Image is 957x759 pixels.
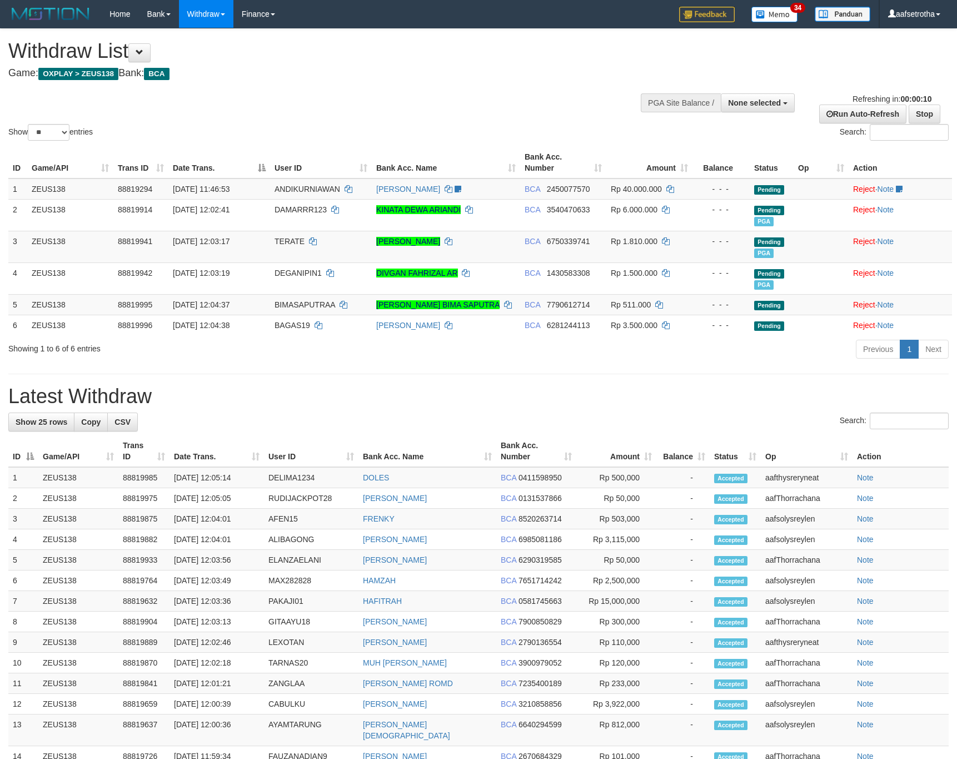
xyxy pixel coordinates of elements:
span: BCA [501,576,516,585]
td: aafThorrachana [761,550,853,571]
span: Pending [754,301,784,310]
span: BCA [144,68,169,80]
span: [DATE] 11:46:53 [173,185,230,194]
span: Copy 6985081186 to clipboard [519,535,562,544]
td: 12 [8,694,38,715]
img: panduan.png [815,7,870,22]
a: Note [857,720,874,729]
td: - [656,673,710,694]
th: Balance: activate to sort column ascending [656,435,710,467]
span: DAMARRR123 [275,205,327,214]
td: aafthysreryneat [761,467,853,488]
th: Trans ID: activate to sort column ascending [113,147,168,178]
th: Balance [692,147,750,178]
a: [PERSON_NAME] [363,638,427,647]
a: [PERSON_NAME] BIMA SAPUTRA [376,300,500,309]
span: BCA [501,638,516,647]
span: Accepted [714,597,747,607]
span: 88819995 [118,300,152,309]
span: BCA [501,597,516,606]
th: Date Trans.: activate to sort column descending [168,147,270,178]
div: - - - [697,204,745,215]
td: - [656,571,710,591]
td: [DATE] 12:05:14 [170,467,264,488]
span: BCA [501,535,516,544]
div: - - - [697,183,745,195]
span: BCA [525,321,540,330]
label: Search: [840,124,949,141]
td: aafThorrachana [761,653,853,673]
td: ZEUS138 [27,315,113,335]
td: ELANZAELANI [264,550,358,571]
td: · [849,178,952,200]
a: Reject [853,269,875,277]
a: DOLES [363,473,389,482]
td: 88819882 [118,529,170,550]
td: [DATE] 12:02:18 [170,653,264,673]
td: Rp 50,000 [576,550,656,571]
a: Note [878,185,894,194]
span: Pending [754,321,784,331]
span: Copy 6290319585 to clipboard [519,555,562,564]
a: Reject [853,237,875,246]
td: ZEUS138 [38,488,118,509]
td: 88819764 [118,571,170,591]
a: Reject [853,321,875,330]
a: 1 [900,340,919,359]
td: ZEUS138 [27,199,113,231]
span: Rp 6.000.000 [611,205,657,214]
span: Copy [81,418,101,426]
a: Note [857,700,874,708]
span: Copy 7900850829 to clipboard [519,617,562,626]
span: 88819914 [118,205,152,214]
a: MUH [PERSON_NAME] [363,658,447,667]
td: aafsolysreylen [761,571,853,591]
td: ZEUS138 [38,673,118,694]
span: Marked by aafsolysreylen [754,249,774,258]
h1: Latest Withdraw [8,385,949,408]
div: Showing 1 to 6 of 6 entries [8,339,391,354]
td: 88819659 [118,694,170,715]
td: · [849,262,952,294]
span: Rp 40.000.000 [611,185,662,194]
td: 1 [8,178,27,200]
td: aafsolysreylen [761,591,853,612]
td: ALIBAGONG [264,529,358,550]
td: [DATE] 12:01:21 [170,673,264,694]
td: 4 [8,262,27,294]
span: BCA [501,617,516,626]
th: Game/API: activate to sort column ascending [38,435,118,467]
a: [PERSON_NAME] [363,555,427,564]
a: HAFITRAH [363,597,402,606]
td: - [656,529,710,550]
img: MOTION_logo.png [8,6,93,22]
th: Status [750,147,794,178]
select: Showentries [28,124,69,141]
td: 9 [8,632,38,653]
td: - [656,488,710,509]
td: 7 [8,591,38,612]
span: [DATE] 12:04:38 [173,321,230,330]
td: - [656,612,710,632]
div: - - - [697,236,745,247]
span: BCA [525,300,540,309]
span: BCA [501,494,516,503]
td: 6 [8,571,38,591]
td: 88819870 [118,653,170,673]
span: Copy 6750339741 to clipboard [547,237,590,246]
td: CABULKU [264,694,358,715]
label: Show entries [8,124,93,141]
td: aafsolysreylen [761,509,853,529]
th: Game/API: activate to sort column ascending [27,147,113,178]
td: ZEUS138 [38,694,118,715]
td: 3 [8,509,38,529]
a: [PERSON_NAME] [363,617,427,626]
button: None selected [721,93,795,112]
th: Amount: activate to sort column ascending [606,147,692,178]
span: Pending [754,269,784,279]
span: CSV [114,418,131,426]
th: Amount: activate to sort column ascending [576,435,656,467]
span: BCA [501,514,516,523]
div: - - - [697,320,745,331]
td: - [656,653,710,673]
